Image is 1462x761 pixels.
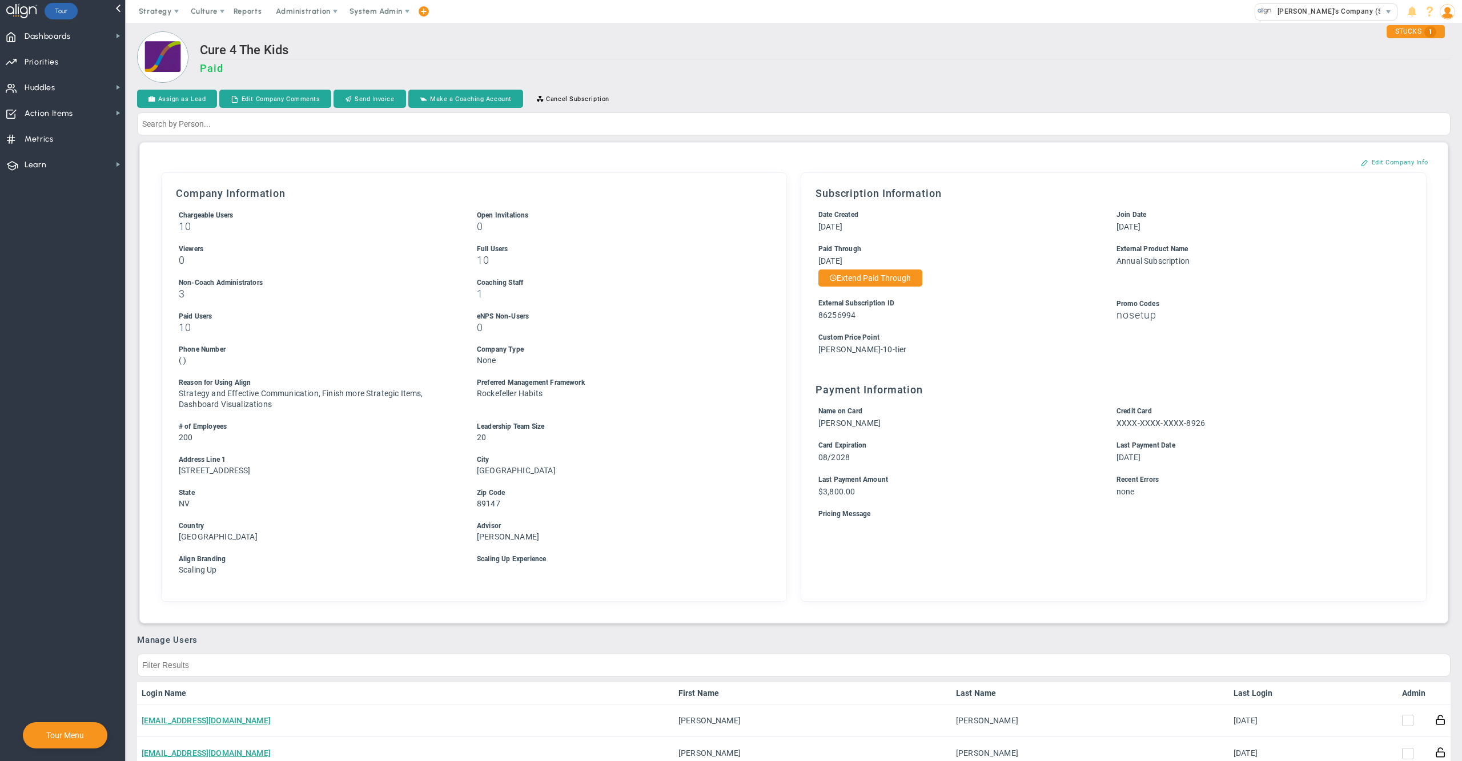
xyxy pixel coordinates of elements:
h3: Subscription Information [816,187,1412,199]
div: Company Type [477,344,754,355]
span: Annual Subscription [1116,256,1190,265]
span: Paid Users [179,312,212,320]
div: Leadership Team Size [477,421,754,432]
span: Strategy [139,7,172,15]
h3: Payment Information [816,384,1412,396]
span: [PERSON_NAME] [477,532,539,541]
div: Pricing Message [818,509,1393,520]
span: ) [183,356,186,365]
span: Non-Coach Administrators [179,279,263,287]
span: Culture [191,7,218,15]
span: [DATE] [818,256,842,265]
span: Action Items [25,102,73,126]
h3: 10 [477,255,754,265]
span: 89147 [477,499,500,508]
h3: 1 [477,288,754,299]
span: Rockefeller Habits [477,389,543,398]
span: Full Users [477,245,508,253]
span: select [1380,4,1397,20]
button: Reset Password [1435,746,1446,758]
span: Priorities [25,50,59,74]
span: 08/2028 [818,453,850,462]
div: Card Expiration [818,440,1095,451]
button: Send Invoice [334,90,405,108]
div: STUCKS [1387,25,1445,38]
div: Zip Code [477,488,754,498]
span: Viewers [179,245,203,253]
span: [DATE] [1116,222,1140,231]
a: [EMAIL_ADDRESS][DOMAIN_NAME] [142,748,271,758]
span: System Admin [350,7,403,15]
span: Strategy and Effective Communication, Finish more Strategic Items, Dashboard Visualizations [179,389,423,409]
span: [GEOGRAPHIC_DATA] [477,466,556,475]
span: Promo Codes [1116,300,1159,308]
span: 20 [477,433,486,442]
button: Edit Company Info [1349,153,1440,171]
a: Admin [1402,688,1426,698]
button: Assign as Lead [137,90,217,108]
span: Learn [25,153,46,177]
h3: 3 [179,288,456,299]
button: Reset Password [1435,714,1446,726]
div: Date Created [818,210,1095,220]
span: [DATE] [818,222,842,231]
img: Loading... [137,31,188,83]
h3: 10 [179,322,456,333]
h2: Cure 4 The Kids [200,43,1451,59]
div: Align Branding [179,554,456,565]
span: ( [179,356,182,365]
span: NV [179,499,190,508]
span: nosetup [1116,309,1156,321]
button: Make a Coaching Account [408,90,523,108]
div: Country [179,521,456,532]
span: Scaling Up [179,565,217,574]
img: 33318.Company.photo [1258,4,1272,18]
span: eNPS Non-Users [477,312,529,320]
button: Cancel Subscription [525,90,621,108]
span: $3,800.00 [818,487,855,496]
div: Recent Errors [1116,474,1393,485]
img: 48978.Person.photo [1440,4,1455,19]
span: Huddles [25,76,55,100]
a: Last Login [1234,688,1287,698]
div: Join Date [1116,210,1393,220]
button: Edit Company Comments [219,90,331,108]
div: Last Payment Date [1116,440,1393,451]
span: XXXX-XXXX-XXXX-8926 [1116,418,1205,428]
h3: Company Information [176,187,772,199]
span: 200 [179,433,192,442]
a: [EMAIL_ADDRESS][DOMAIN_NAME] [142,716,271,725]
div: External Product Name [1116,244,1393,255]
div: Last Payment Amount [818,474,1095,485]
span: [STREET_ADDRESS] [179,466,251,475]
span: [PERSON_NAME]-10-tier [818,345,906,354]
span: Chargeable Users [179,211,234,219]
td: [DATE] [1229,704,1292,737]
h3: Paid [200,62,1451,74]
div: Reason for Using Align [179,377,456,388]
label: Includes Users + Open Invitations, excludes Coaching Staff [179,210,234,219]
div: # of Employees [179,421,456,432]
span: 1 [1424,26,1436,38]
div: Scaling Up Experience [477,554,754,565]
a: Login Name [142,688,669,698]
td: [PERSON_NAME] [951,704,1229,737]
input: Filter Results [137,654,1451,677]
div: Preferred Management Framework [477,377,754,388]
a: Last Name [956,688,1224,698]
h3: 10 [179,221,456,232]
span: Open Invitations [477,211,529,219]
span: [PERSON_NAME]'s Company (Sandbox) [1272,4,1410,19]
span: [DATE] [1116,453,1140,462]
div: Name on Card [818,406,1095,417]
span: Dashboards [25,25,71,49]
span: Coaching Staff [477,279,523,287]
button: Extend Paid Through [818,269,922,287]
h3: Manage Users [137,635,1451,645]
div: City [477,454,754,465]
span: [GEOGRAPHIC_DATA] [179,532,258,541]
input: Search by Person... [137,112,1451,135]
div: Custom Price Point [818,332,1393,343]
h3: 0 [477,322,754,333]
div: State [179,488,456,498]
